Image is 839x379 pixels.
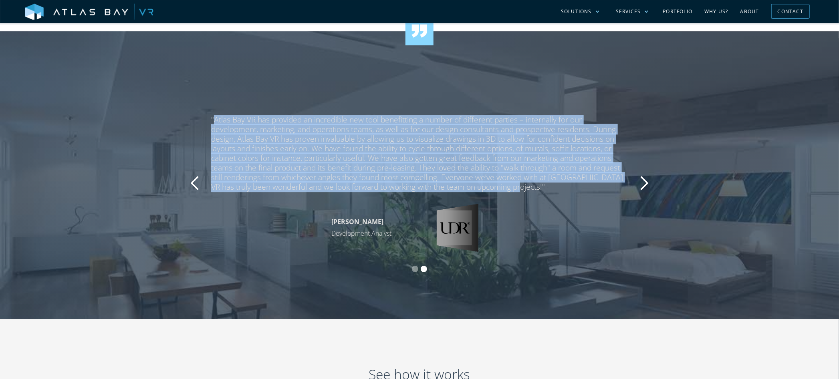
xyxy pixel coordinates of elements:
a: Contact [771,4,810,19]
p: Development Analyst [331,216,391,239]
div: Show slide 1 of 2 [412,266,418,272]
div: Services [616,8,641,15]
div: Contact [778,5,803,18]
div: carousel [179,115,660,252]
strong: [PERSON_NAME] [331,217,383,226]
div: previous slide [179,115,211,252]
img: Quote about VR from developers [411,24,428,38]
div: 2 of 2 [211,115,628,252]
img: Atlas Bay VR Logo [25,4,153,20]
div: Solutions [561,8,592,15]
div: next slide [628,115,660,252]
div: Show slide 2 of 2 [421,266,427,272]
div: "Atlas Bay VR has provided an incredible new tool benefitting a number of different parties – int... [211,115,628,192]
